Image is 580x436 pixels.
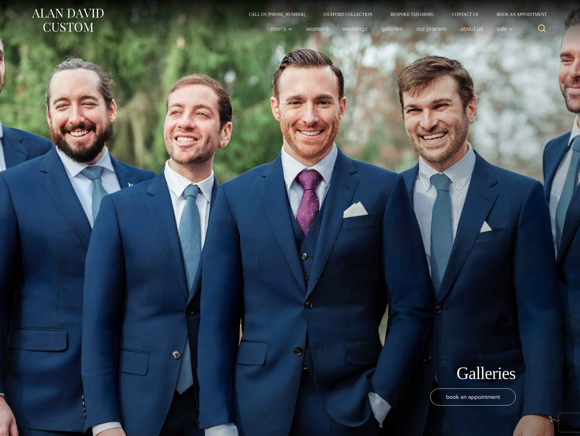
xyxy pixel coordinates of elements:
[443,12,488,16] a: Contact Us
[271,26,292,32] span: Men’s
[299,23,336,35] a: Women’s
[454,23,490,35] a: About Us
[31,7,104,34] img: Alan David Custom
[446,392,500,401] span: book an appointment
[487,12,549,16] a: Book an Appointment
[240,12,315,16] a: Call Us [PHONE_NUMBER]
[457,363,516,384] h1: Galleries
[535,21,549,36] button: View Search Form
[374,23,409,35] a: Galleries
[497,26,513,32] span: Sale
[381,12,443,16] a: Bespoke Tailoring
[336,23,374,35] a: weddings
[314,12,381,16] a: Oxxford Collection
[409,23,454,35] a: Our Process
[430,388,516,406] a: book an appointment
[240,12,549,16] nav: Secondary Navigation
[264,23,516,35] nav: Primary Navigation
